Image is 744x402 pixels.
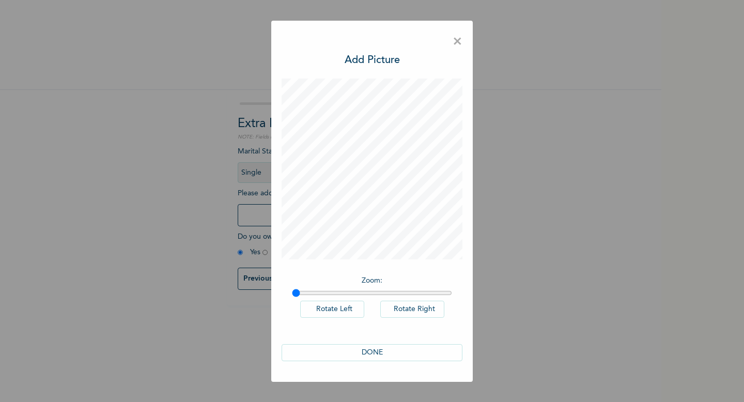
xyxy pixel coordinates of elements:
button: Rotate Left [300,301,364,318]
h3: Add Picture [345,53,400,68]
span: Please add a recent Passport Photograph [238,190,424,231]
button: DONE [282,344,462,361]
span: × [453,31,462,53]
button: Rotate Right [380,301,444,318]
p: Zoom : [292,275,452,286]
